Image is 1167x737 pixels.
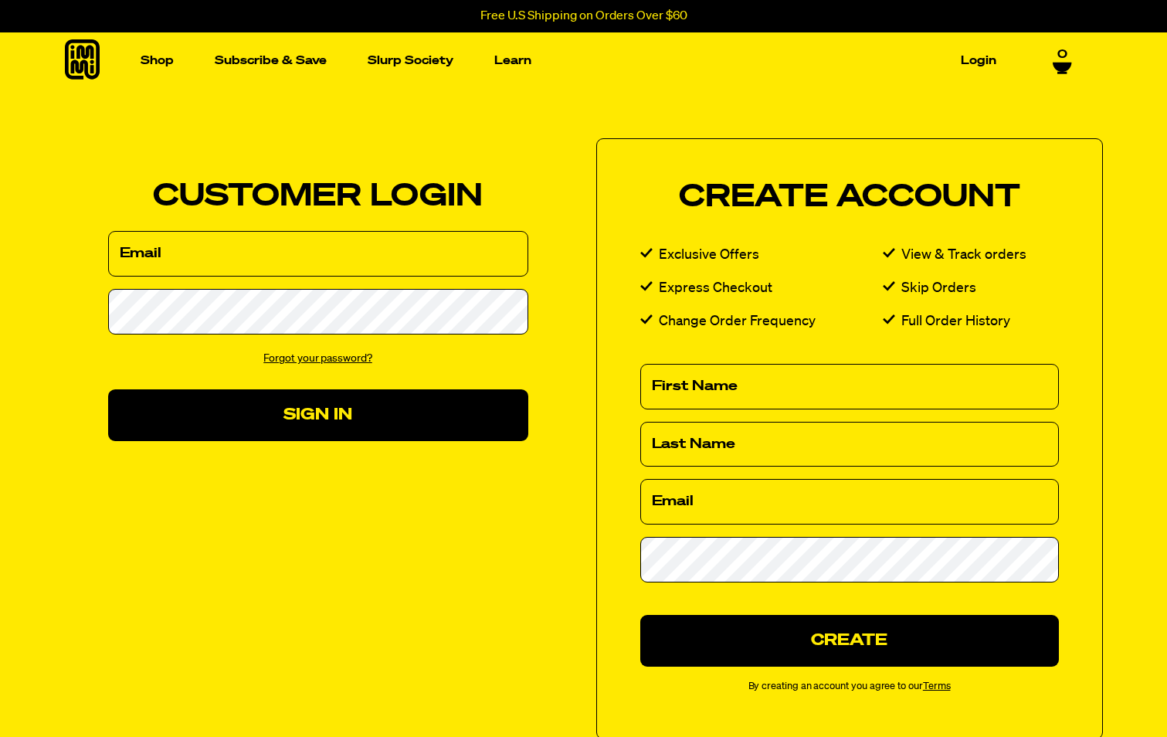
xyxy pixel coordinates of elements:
small: By creating an account you agree to our [640,679,1059,695]
h2: Create Account [640,182,1059,213]
a: Slurp Society [361,49,460,73]
a: Shop [134,49,180,73]
li: Full Order History [883,311,1059,333]
li: Exclusive Offers [640,244,883,267]
li: Skip Orders [883,277,1059,300]
h2: Customer Login [108,182,528,212]
input: Last Name [640,422,1059,467]
a: Terms [923,681,951,691]
input: Email [640,479,1059,525]
a: Learn [488,49,538,73]
input: First Name [640,364,1059,409]
a: 0 [1053,47,1072,73]
input: Email [108,231,528,277]
a: Subscribe & Save [209,49,333,73]
button: Create [640,615,1059,667]
li: Change Order Frequency [640,311,883,333]
p: Free U.S Shipping on Orders Over $60 [480,9,687,23]
li: Express Checkout [640,277,883,300]
a: Login [955,49,1002,73]
nav: Main navigation [134,32,1002,89]
li: View & Track orders [883,244,1059,267]
button: Sign In [108,389,528,441]
span: 0 [1057,47,1067,61]
a: Forgot your password? [263,353,372,364]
